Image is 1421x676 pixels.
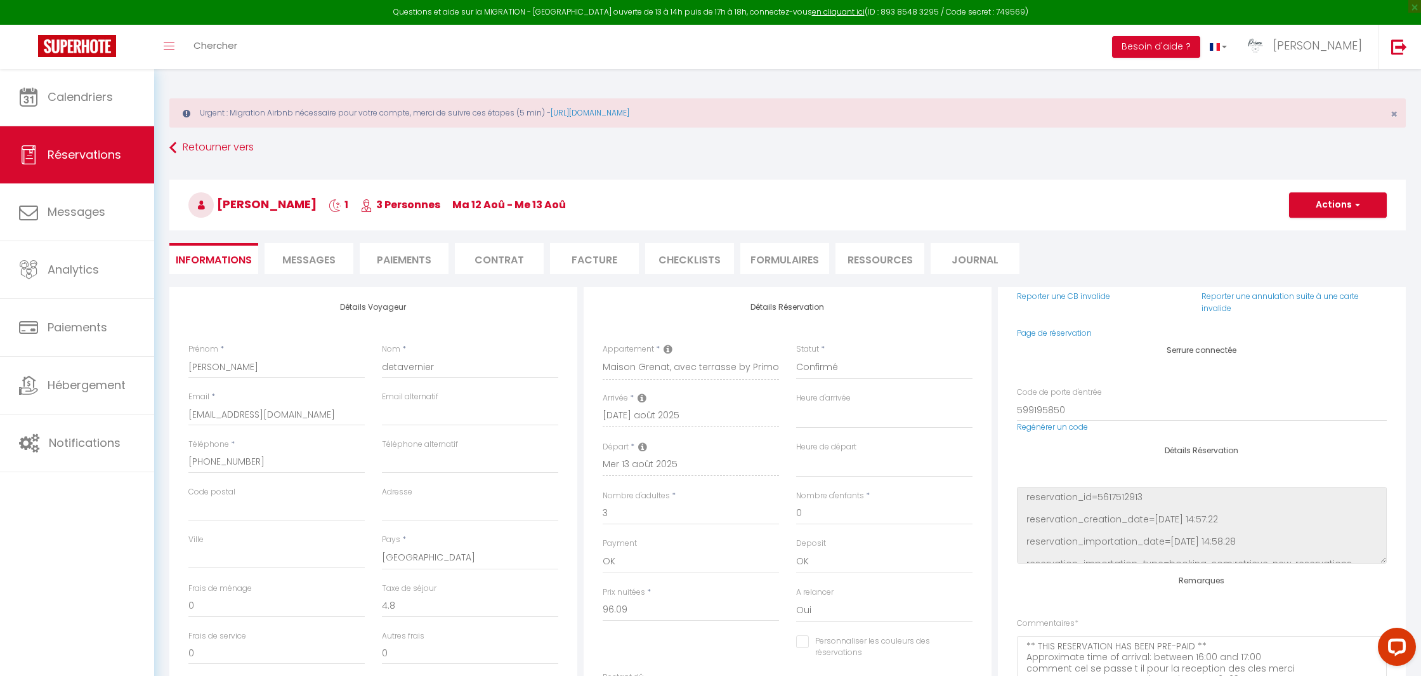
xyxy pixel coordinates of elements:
button: Close [1391,109,1398,120]
label: Pays [382,534,400,546]
label: A relancer [796,587,834,599]
img: logout [1391,39,1407,55]
label: Nombre d'adultes [603,490,670,502]
img: Super Booking [38,35,116,57]
li: FORMULAIRES [740,243,829,274]
a: [URL][DOMAIN_NAME] [551,107,629,118]
label: Appartement [603,343,654,355]
img: ... [1246,36,1265,55]
label: Arrivée [603,392,628,404]
button: Besoin d'aide ? [1112,36,1200,58]
span: 3 Personnes [360,197,440,212]
h4: Détails Réservation [1017,446,1387,455]
a: Reporter une CB invalide [1017,291,1110,302]
label: Nombre d'enfants [796,490,864,502]
label: Email [188,391,209,403]
span: 1 [329,197,348,212]
label: Frais de ménage [188,583,252,595]
label: Téléphone alternatif [382,439,458,451]
label: Départ [603,441,629,453]
a: ... [PERSON_NAME] [1236,25,1378,69]
iframe: LiveChat chat widget [1368,623,1421,676]
span: [PERSON_NAME] [188,196,317,212]
label: Code de porte d'entrée [1017,387,1102,399]
li: Informations [169,243,258,274]
label: Statut [796,343,819,355]
label: Commentaires [1017,618,1078,630]
label: Payment [603,538,637,550]
span: Chercher [193,39,237,52]
li: Facture [550,243,639,274]
span: Réservations [48,147,121,162]
span: Analytics [48,262,99,277]
label: Téléphone [188,439,229,451]
label: Frais de service [188,630,246,642]
h4: Détails Voyageur [188,303,558,312]
a: Reporter une annulation suite à une carte invalide [1202,291,1359,314]
span: Paiements [48,319,107,335]
span: Messages [282,253,336,267]
span: Calendriers [48,89,113,105]
span: Messages [48,204,105,220]
span: [PERSON_NAME] [1273,37,1362,53]
button: Actions [1289,192,1387,218]
a: Page de réservation [1017,328,1092,338]
label: Heure d'arrivée [796,392,851,404]
label: Code postal [188,486,235,498]
span: × [1391,106,1398,122]
label: Ville [188,534,204,546]
span: ma 12 Aoû - me 13 Aoû [452,197,566,212]
span: Notifications [49,435,121,451]
h4: Détails Réservation [603,303,972,312]
label: Prénom [188,343,218,355]
a: en cliquant ici [812,6,865,17]
label: Taxe de séjour [382,583,436,595]
li: Ressources [835,243,924,274]
h4: Serrure connectée [1017,346,1387,355]
label: Prix nuitées [603,587,645,599]
li: Paiements [360,243,449,274]
label: Nom [382,343,400,355]
label: Email alternatif [382,391,438,403]
label: Deposit [796,538,826,550]
label: Autres frais [382,630,424,642]
div: Urgent : Migration Airbnb nécessaire pour votre compte, merci de suivre ces étapes (5 min) - [169,98,1406,128]
li: Journal [931,243,1019,274]
label: Adresse [382,486,412,498]
a: Regénérer un code [1017,421,1088,432]
label: Heure de départ [796,441,856,453]
h4: Remarques [1017,576,1387,585]
li: Contrat [455,243,544,274]
a: Retourner vers [169,136,1406,159]
li: CHECKLISTS [645,243,734,274]
span: Hébergement [48,377,126,393]
a: Chercher [184,25,247,69]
